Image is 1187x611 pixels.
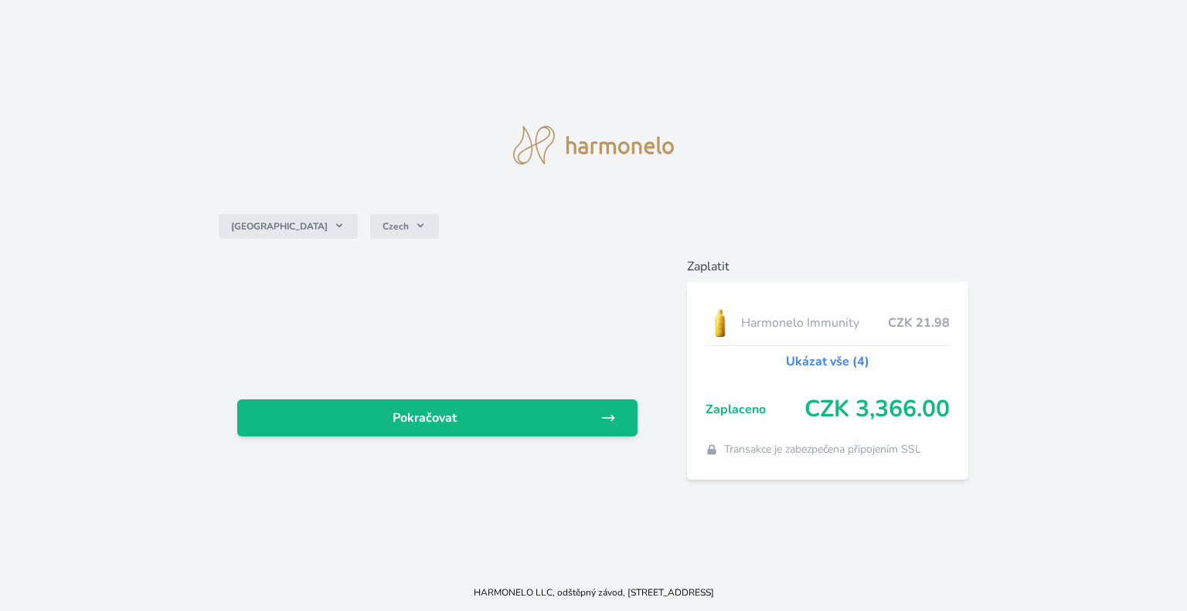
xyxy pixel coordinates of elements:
span: Harmonelo Immunity [741,314,888,332]
img: logo.svg [513,126,674,165]
span: [GEOGRAPHIC_DATA] [231,220,328,233]
span: Transakce je zabezpečena připojením SSL [724,442,921,457]
button: Czech [370,214,439,239]
img: IMMUNITY_se_stinem_x-lo.jpg [706,304,735,342]
h6: Zaplatit [687,257,968,276]
button: [GEOGRAPHIC_DATA] [219,214,358,239]
span: Zaplaceno [706,400,804,419]
span: Pokračovat [250,409,600,427]
span: CZK 3,366.00 [804,395,950,423]
span: Czech [383,220,409,233]
a: Ukázat vše (4) [786,352,869,371]
span: CZK 21.98 [888,314,950,332]
a: Pokračovat [237,399,638,436]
